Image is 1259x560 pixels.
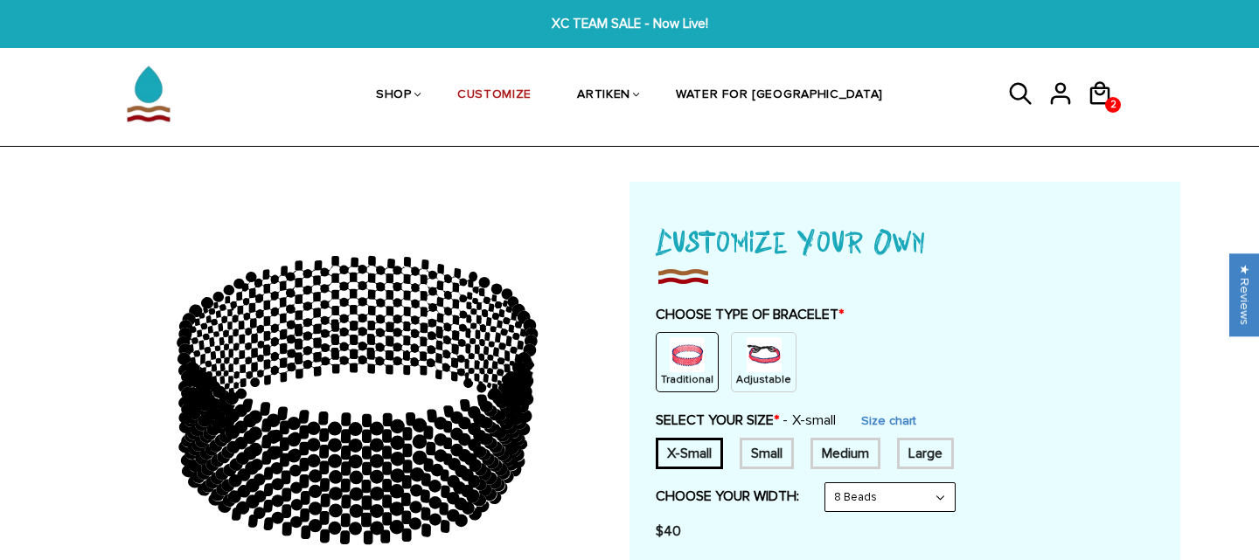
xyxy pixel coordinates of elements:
[577,51,630,141] a: ARTIKEN
[661,372,713,387] p: Traditional
[676,51,883,141] a: WATER FOR [GEOGRAPHIC_DATA]
[783,411,836,429] span: X-small
[656,438,723,469] div: 6 inches
[1087,112,1126,114] a: 2
[747,337,782,372] img: string.PNG
[810,438,880,469] div: 7.5 inches
[457,51,532,141] a: CUSTOMIZE
[740,438,794,469] div: 7 inches
[1106,92,1121,118] span: 2
[670,337,705,372] img: non-string.png
[897,438,954,469] div: 8 inches
[656,411,836,429] label: SELECT YOUR SIZE
[376,51,412,141] a: SHOP
[656,217,1154,264] h1: Customize Your Own
[656,487,799,505] label: CHOOSE YOUR WIDTH:
[861,413,916,428] a: Size chart
[736,372,791,387] p: Adjustable
[656,264,710,288] img: imgboder_100x.png
[731,332,796,392] div: String
[656,332,719,392] div: Non String
[1229,253,1259,336] div: Click to open Judge.me floating reviews tab
[656,522,681,540] span: $40
[656,306,1154,323] label: CHOOSE TYPE OF BRACELET
[388,14,871,34] span: XC TEAM SALE - Now Live!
